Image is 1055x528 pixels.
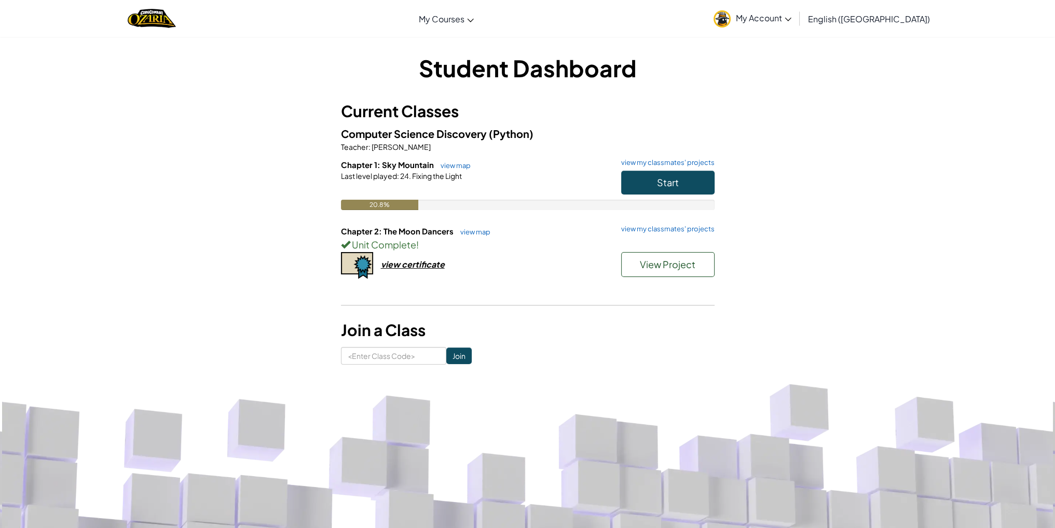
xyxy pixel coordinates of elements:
[446,348,472,364] input: Join
[341,160,435,170] span: Chapter 1: Sky Mountain
[714,10,731,27] img: avatar
[621,171,715,194] button: Start
[616,226,715,232] a: view my classmates' projects
[341,142,368,151] span: Teacher
[341,318,715,342] h3: Join a Class
[803,5,935,33] a: English ([GEOGRAPHIC_DATA])
[350,239,416,251] span: Unit Complete
[455,228,490,236] a: view map
[808,13,930,24] span: English ([GEOGRAPHIC_DATA])
[341,226,455,236] span: Chapter 2: The Moon Dancers
[341,52,715,84] h1: Student Dashboard
[411,171,462,180] span: Fixing the Light
[489,127,533,140] span: (Python)
[341,100,715,123] h3: Current Classes
[419,13,464,24] span: My Courses
[381,259,445,270] div: view certificate
[657,176,679,188] span: Start
[341,347,446,365] input: <Enter Class Code>
[621,252,715,277] button: View Project
[414,5,479,33] a: My Courses
[128,8,176,29] a: Ozaria by CodeCombat logo
[736,12,791,23] span: My Account
[128,8,176,29] img: Home
[371,142,431,151] span: [PERSON_NAME]
[341,127,489,140] span: Computer Science Discovery
[399,171,411,180] span: 24.
[341,200,419,210] div: 20.8%
[368,142,371,151] span: :
[435,161,471,170] a: view map
[341,171,397,180] span: Last level played
[416,239,419,251] span: !
[341,259,445,270] a: view certificate
[640,258,695,270] span: View Project
[708,2,797,35] a: My Account
[341,252,373,279] img: certificate-icon.png
[616,159,715,166] a: view my classmates' projects
[397,171,399,180] span: :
